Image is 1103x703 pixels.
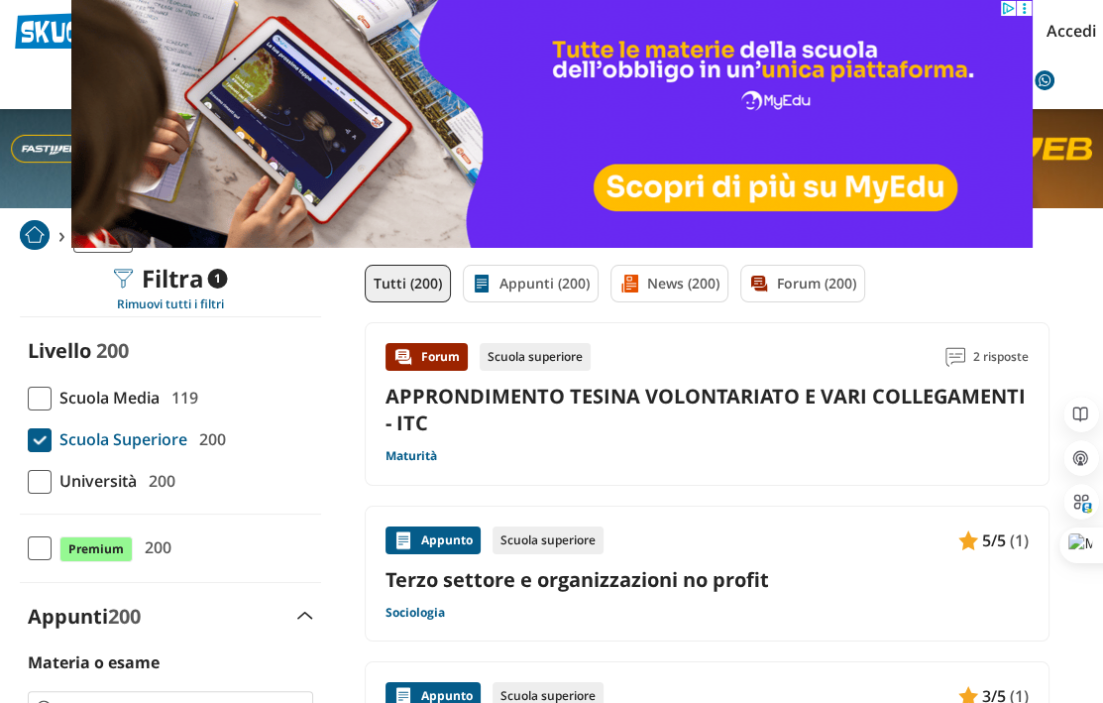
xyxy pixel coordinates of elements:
[740,265,865,302] a: Forum (200)
[386,383,1026,436] a: APPRONDIMENTO TESINA VOLONTARIATO E VARI COLLEGAMENTI - ITC
[493,527,604,554] div: Scuola superiore
[610,265,728,302] a: News (200)
[1010,527,1029,553] span: (1)
[52,468,137,494] span: Università
[958,530,978,550] img: Appunti contenuto
[619,274,639,293] img: News filtro contenuto
[141,468,175,494] span: 200
[28,337,91,364] label: Livello
[59,536,133,562] span: Premium
[386,566,1029,593] a: Terzo settore e organizzazioni no profit
[393,347,413,367] img: Forum contenuto
[20,220,50,253] a: Home
[982,527,1006,553] span: 5/5
[52,426,187,452] span: Scuola Superiore
[365,265,451,302] a: Tutti (200)
[297,612,313,620] img: Apri e chiudi sezione
[20,220,50,250] img: Home
[1047,10,1088,52] a: Accedi
[164,385,198,410] span: 119
[52,385,160,410] span: Scuola Media
[480,343,591,371] div: Scuola superiore
[114,265,228,293] div: Filtra
[114,269,134,289] img: Filtra filtri mobile
[28,651,160,673] label: Materia o esame
[386,448,437,464] a: Maturità
[393,530,413,550] img: Appunti contenuto
[749,274,769,293] img: Forum filtro contenuto
[20,296,321,312] div: Rimuovi tutti i filtri
[386,343,468,371] div: Forum
[191,426,226,452] span: 200
[945,347,965,367] img: Commenti lettura
[386,605,445,621] a: Sociologia
[208,269,228,289] span: 1
[137,534,171,560] span: 200
[96,337,129,364] span: 200
[108,603,141,630] span: 200
[973,343,1029,371] span: 2 risposte
[472,274,492,293] img: Appunti filtro contenuto
[463,265,599,302] a: Appunti (200)
[386,527,481,554] div: Appunto
[28,603,141,630] label: Appunti
[1035,70,1054,90] img: WhatsApp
